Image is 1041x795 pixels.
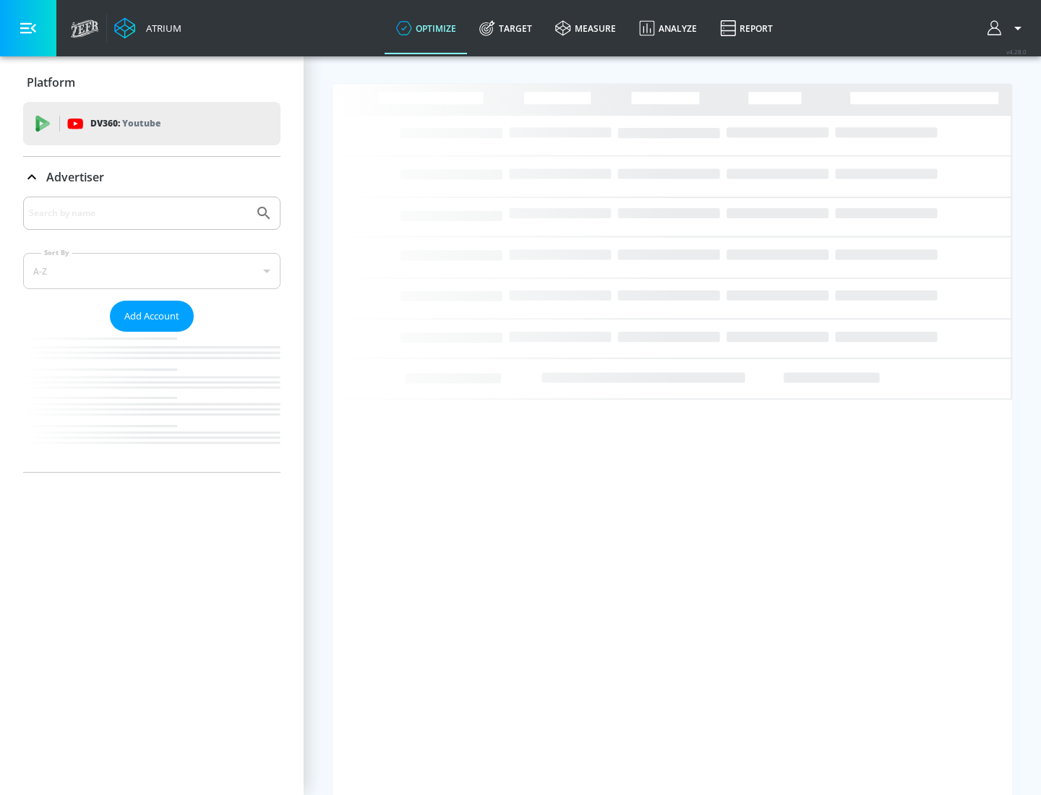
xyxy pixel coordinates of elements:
[23,102,280,145] div: DV360: Youtube
[122,116,160,131] p: Youtube
[23,157,280,197] div: Advertiser
[90,116,160,132] p: DV360:
[23,332,280,472] nav: list of Advertiser
[124,308,179,325] span: Add Account
[114,17,181,39] a: Atrium
[627,2,708,54] a: Analyze
[46,169,104,185] p: Advertiser
[23,62,280,103] div: Platform
[23,197,280,472] div: Advertiser
[23,253,280,289] div: A-Z
[1006,48,1027,56] span: v 4.28.0
[385,2,468,54] a: optimize
[29,204,248,223] input: Search by name
[708,2,784,54] a: Report
[140,22,181,35] div: Atrium
[110,301,194,332] button: Add Account
[41,248,72,257] label: Sort By
[27,74,75,90] p: Platform
[544,2,627,54] a: measure
[468,2,544,54] a: Target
